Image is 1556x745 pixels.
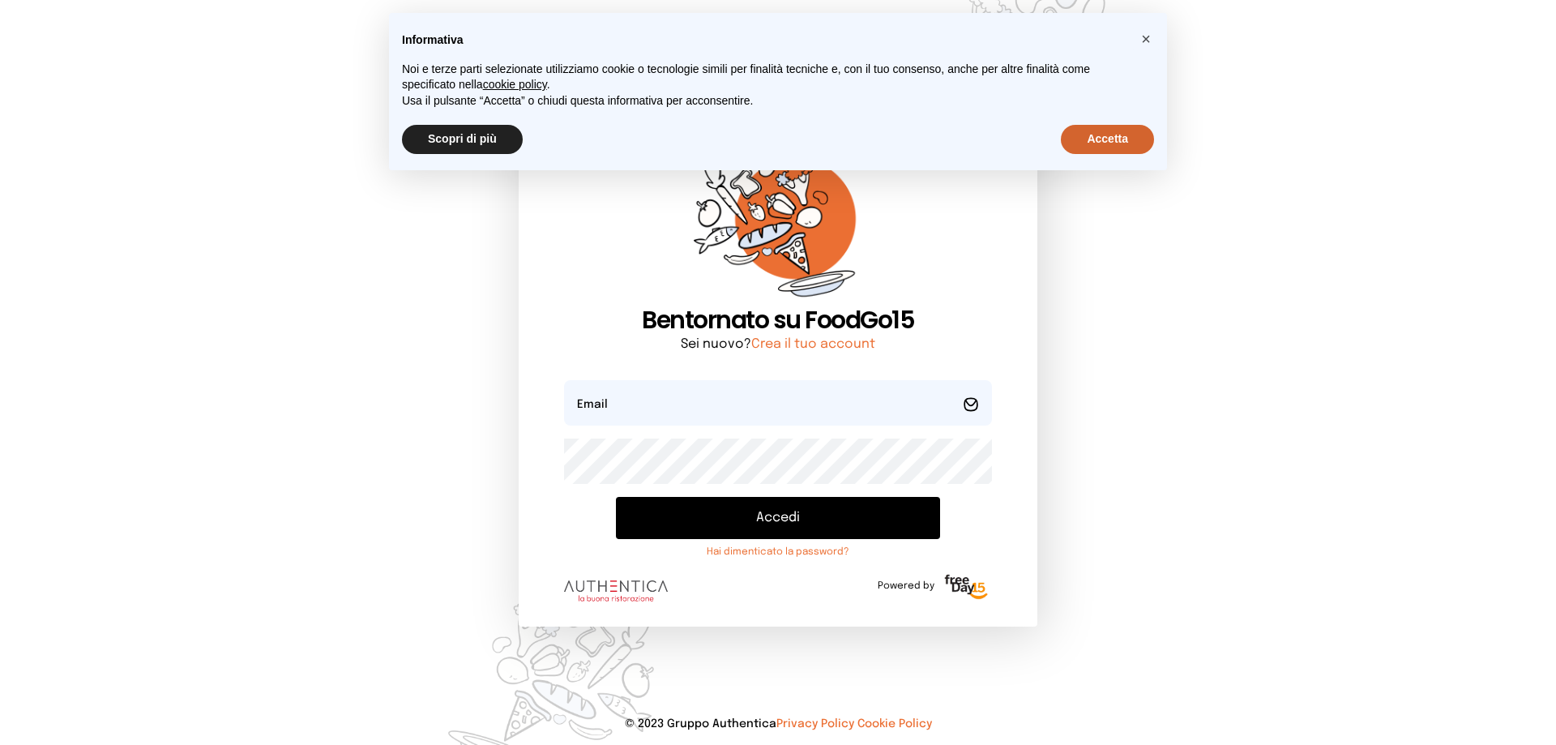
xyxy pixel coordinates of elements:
a: Crea il tuo account [751,337,875,351]
button: Chiudi questa informativa [1133,26,1159,52]
span: Powered by [878,580,934,593]
img: logo-freeday.3e08031.png [941,572,992,604]
a: Privacy Policy [776,718,854,730]
h2: Informativa [402,32,1128,49]
button: Accedi [616,497,940,539]
a: cookie policy [483,78,547,91]
img: sticker-orange.65babaf.png [694,135,862,306]
a: Cookie Policy [857,718,932,730]
a: Hai dimenticato la password? [616,546,940,559]
p: © 2023 Gruppo Authentica [26,716,1530,732]
h1: Bentornato su FoodGo15 [564,306,992,335]
p: Sei nuovo? [564,335,992,354]
button: Accetta [1061,125,1154,154]
p: Usa il pulsante “Accetta” o chiudi questa informativa per acconsentire. [402,93,1128,109]
span: × [1141,30,1151,48]
button: Scopri di più [402,125,523,154]
p: Noi e terze parti selezionate utilizziamo cookie o tecnologie simili per finalità tecniche e, con... [402,62,1128,93]
img: logo.8f33a47.png [564,580,668,602]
